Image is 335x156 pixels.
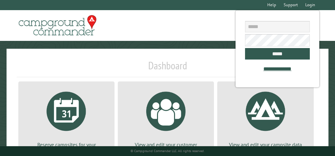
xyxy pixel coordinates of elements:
h1: Dashboard [17,59,318,77]
p: View and edit your customer accounts [126,141,206,156]
a: View and edit your customer accounts [126,87,206,156]
img: Campground Commander [17,13,98,38]
small: © Campground Commander LLC. All rights reserved. [131,149,204,153]
a: Reserve campsites for your customers [26,87,107,156]
p: View and edit your campsite data [225,141,306,148]
p: Reserve campsites for your customers [26,141,107,156]
a: View and edit your campsite data [225,87,306,148]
